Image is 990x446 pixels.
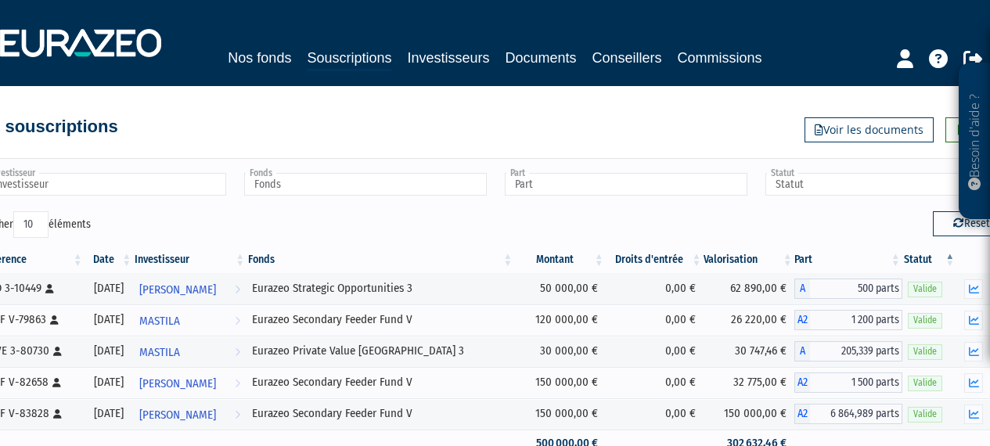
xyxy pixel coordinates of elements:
[235,338,240,367] i: Voir l'investisseur
[704,398,794,430] td: 150 000,00 €
[133,398,247,430] a: [PERSON_NAME]
[50,315,59,325] i: [Français] Personne physique
[133,304,247,336] a: MASTILA
[606,246,704,273] th: Droits d'entrée: activer pour trier la colonne par ordre croissant
[810,310,902,330] span: 1 200 parts
[794,246,902,273] th: Part: activer pour trier la colonne par ordre croissant
[514,398,605,430] td: 150 000,00 €
[90,280,128,297] div: [DATE]
[133,246,247,273] th: Investisseur: activer pour trier la colonne par ordre croissant
[794,279,902,299] div: A - Eurazeo Strategic Opportunities 3
[794,404,902,424] div: A2 - Eurazeo Secondary Feeder Fund V
[794,372,810,393] span: A2
[794,404,810,424] span: A2
[133,336,247,367] a: MASTILA
[810,404,902,424] span: 6 864,989 parts
[908,376,942,390] span: Valide
[966,71,984,212] p: Besoin d'aide ?
[606,367,704,398] td: 0,00 €
[810,372,902,393] span: 1 500 parts
[794,310,902,330] div: A2 - Eurazeo Secondary Feeder Fund V
[139,338,180,367] span: MASTILA
[606,336,704,367] td: 0,00 €
[252,280,509,297] div: Eurazeo Strategic Opportunities 3
[235,307,240,336] i: Voir l'investisseur
[794,279,810,299] span: A
[592,47,662,69] a: Conseillers
[514,273,605,304] td: 50 000,00 €
[133,273,247,304] a: [PERSON_NAME]
[247,246,514,273] th: Fonds: activer pour trier la colonne par ordre croissant
[794,310,810,330] span: A2
[704,273,794,304] td: 62 890,00 €
[794,341,810,361] span: A
[235,401,240,430] i: Voir l'investisseur
[139,275,216,304] span: [PERSON_NAME]
[908,407,942,422] span: Valide
[805,117,934,142] a: Voir les documents
[704,367,794,398] td: 32 775,00 €
[704,304,794,336] td: 26 220,00 €
[514,304,605,336] td: 120 000,00 €
[810,341,902,361] span: 205,339 parts
[902,246,957,273] th: Statut : activer pour trier la colonne par ordre d&eacute;croissant
[407,47,489,69] a: Investisseurs
[514,336,605,367] td: 30 000,00 €
[235,275,240,304] i: Voir l'investisseur
[90,374,128,390] div: [DATE]
[139,369,216,398] span: [PERSON_NAME]
[90,311,128,328] div: [DATE]
[606,398,704,430] td: 0,00 €
[794,372,902,393] div: A2 - Eurazeo Secondary Feeder Fund V
[252,343,509,359] div: Eurazeo Private Value [GEOGRAPHIC_DATA] 3
[810,279,902,299] span: 500 parts
[704,246,794,273] th: Valorisation: activer pour trier la colonne par ordre croissant
[252,374,509,390] div: Eurazeo Secondary Feeder Fund V
[52,378,61,387] i: [Français] Personne physique
[908,282,942,297] span: Valide
[794,341,902,361] div: A - Eurazeo Private Value Europe 3
[678,47,762,69] a: Commissions
[139,307,180,336] span: MASTILA
[908,313,942,328] span: Valide
[45,284,54,293] i: [Français] Personne physique
[514,367,605,398] td: 150 000,00 €
[228,47,291,69] a: Nos fonds
[53,347,62,356] i: [Français] Personne physique
[252,405,509,422] div: Eurazeo Secondary Feeder Fund V
[53,409,62,419] i: [Français] Personne physique
[139,401,216,430] span: [PERSON_NAME]
[514,246,605,273] th: Montant: activer pour trier la colonne par ordre croissant
[90,343,128,359] div: [DATE]
[704,336,794,367] td: 30 747,46 €
[133,367,247,398] a: [PERSON_NAME]
[235,369,240,398] i: Voir l'investisseur
[252,311,509,328] div: Eurazeo Secondary Feeder Fund V
[506,47,577,69] a: Documents
[606,273,704,304] td: 0,00 €
[908,344,942,359] span: Valide
[13,211,49,238] select: Afficheréléments
[606,304,704,336] td: 0,00 €
[307,47,391,71] a: Souscriptions
[90,405,128,422] div: [DATE]
[85,246,133,273] th: Date: activer pour trier la colonne par ordre croissant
